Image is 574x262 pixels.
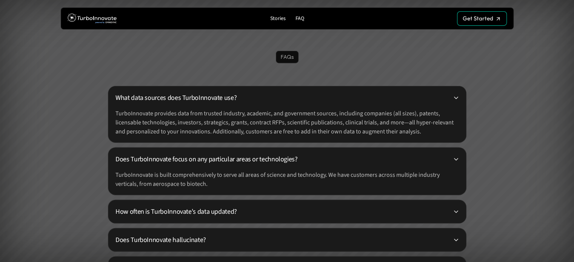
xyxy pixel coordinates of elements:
p: Stories [270,15,286,22]
p: FAQ [295,15,304,22]
a: Get Started [457,11,507,26]
a: FAQ [292,14,307,24]
p: Get Started [463,15,493,22]
img: TurboInnovate Logo [68,12,117,26]
a: Stories [267,14,289,24]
